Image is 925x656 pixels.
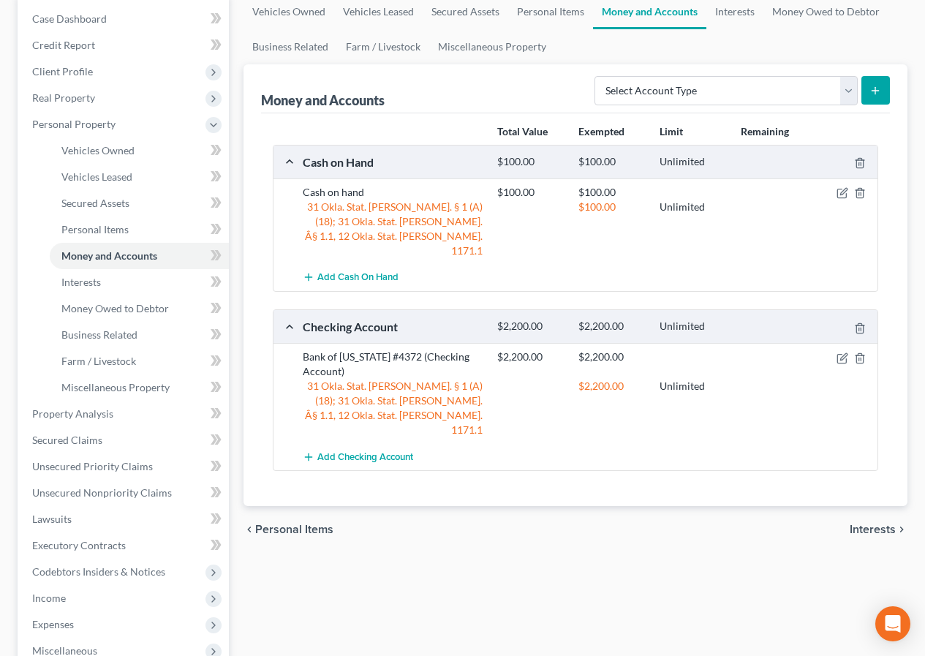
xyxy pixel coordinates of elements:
[317,272,399,284] span: Add Cash on Hand
[571,379,652,393] div: $2,200.00
[32,460,153,472] span: Unsecured Priority Claims
[32,434,102,446] span: Secured Claims
[660,125,683,137] strong: Limit
[255,524,333,535] span: Personal Items
[20,453,229,480] a: Unsecured Priority Claims
[850,524,896,535] span: Interests
[32,513,72,525] span: Lawsuits
[32,65,93,78] span: Client Profile
[32,39,95,51] span: Credit Report
[571,350,652,364] div: $2,200.00
[303,264,399,291] button: Add Cash on Hand
[61,223,129,235] span: Personal Items
[317,451,413,463] span: Add Checking Account
[490,320,571,333] div: $2,200.00
[20,427,229,453] a: Secured Claims
[490,155,571,169] div: $100.00
[61,197,129,209] span: Secured Assets
[61,355,136,367] span: Farm / Livestock
[571,155,652,169] div: $100.00
[571,320,652,333] div: $2,200.00
[741,125,789,137] strong: Remaining
[50,216,229,243] a: Personal Items
[571,200,652,214] div: $100.00
[578,125,624,137] strong: Exempted
[337,29,429,64] a: Farm / Livestock
[50,295,229,322] a: Money Owed to Debtor
[32,486,172,499] span: Unsecured Nonpriority Claims
[295,350,490,379] div: Bank of [US_STATE] #4372 (Checking Account)
[497,125,548,137] strong: Total Value
[20,480,229,506] a: Unsecured Nonpriority Claims
[32,91,95,104] span: Real Property
[50,137,229,164] a: Vehicles Owned
[50,243,229,269] a: Money and Accounts
[652,155,733,169] div: Unlimited
[490,350,571,364] div: $2,200.00
[295,379,490,437] div: 31 Okla. Stat. [PERSON_NAME]. § 1 (A)(18); 31 Okla. Stat. [PERSON_NAME]. Â§ 1.1, 12 Okla. Stat. [...
[652,200,733,214] div: Unlimited
[303,443,413,470] button: Add Checking Account
[50,190,229,216] a: Secured Assets
[652,320,733,333] div: Unlimited
[896,524,907,535] i: chevron_right
[32,118,116,130] span: Personal Property
[61,302,169,314] span: Money Owed to Debtor
[32,407,113,420] span: Property Analysis
[50,269,229,295] a: Interests
[61,276,101,288] span: Interests
[490,185,571,200] div: $100.00
[429,29,555,64] a: Miscellaneous Property
[50,374,229,401] a: Miscellaneous Property
[50,322,229,348] a: Business Related
[61,328,137,341] span: Business Related
[32,12,107,25] span: Case Dashboard
[50,348,229,374] a: Farm / Livestock
[295,154,490,170] div: Cash on Hand
[261,91,385,109] div: Money and Accounts
[32,618,74,630] span: Expenses
[243,524,333,535] button: chevron_left Personal Items
[20,6,229,32] a: Case Dashboard
[875,606,910,641] div: Open Intercom Messenger
[32,565,165,578] span: Codebtors Insiders & Notices
[61,249,157,262] span: Money and Accounts
[295,200,490,258] div: 31 Okla. Stat. [PERSON_NAME]. § 1 (A)(18); 31 Okla. Stat. [PERSON_NAME]. Â§ 1.1, 12 Okla. Stat. [...
[243,524,255,535] i: chevron_left
[20,32,229,59] a: Credit Report
[61,170,132,183] span: Vehicles Leased
[20,532,229,559] a: Executory Contracts
[243,29,337,64] a: Business Related
[295,319,490,334] div: Checking Account
[20,506,229,532] a: Lawsuits
[32,592,66,604] span: Income
[61,144,135,157] span: Vehicles Owned
[850,524,907,535] button: Interests chevron_right
[32,539,126,551] span: Executory Contracts
[295,185,490,200] div: Cash on hand
[20,401,229,427] a: Property Analysis
[571,185,652,200] div: $100.00
[61,381,170,393] span: Miscellaneous Property
[652,379,733,393] div: Unlimited
[50,164,229,190] a: Vehicles Leased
